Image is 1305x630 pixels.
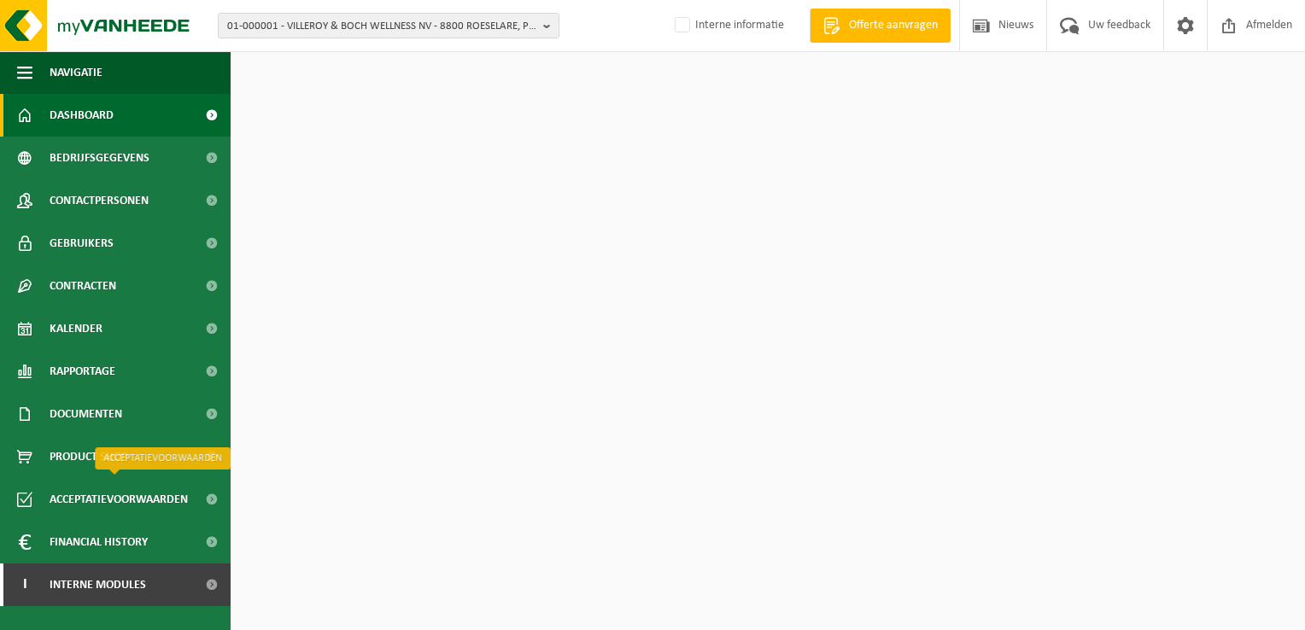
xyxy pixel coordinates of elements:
span: Acceptatievoorwaarden [50,478,188,521]
span: Dashboard [50,94,114,137]
span: 01-000001 - VILLEROY & BOCH WELLNESS NV - 8800 ROESELARE, POPULIERSTRAAT 1 [227,14,536,39]
span: Kalender [50,307,102,350]
a: Offerte aanvragen [810,9,951,43]
span: Gebruikers [50,222,114,265]
label: Interne informatie [671,13,784,38]
span: Rapportage [50,350,115,393]
span: I [17,563,32,606]
span: Bedrijfsgegevens [50,137,149,179]
span: Offerte aanvragen [845,17,942,34]
span: Contracten [50,265,116,307]
span: Interne modules [50,563,146,606]
span: Financial History [50,521,148,563]
span: Contactpersonen [50,179,149,222]
span: Navigatie [50,51,102,94]
button: 01-000001 - VILLEROY & BOCH WELLNESS NV - 8800 ROESELARE, POPULIERSTRAAT 1 [218,13,559,38]
span: Product Shop [50,435,127,478]
span: Documenten [50,393,122,435]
